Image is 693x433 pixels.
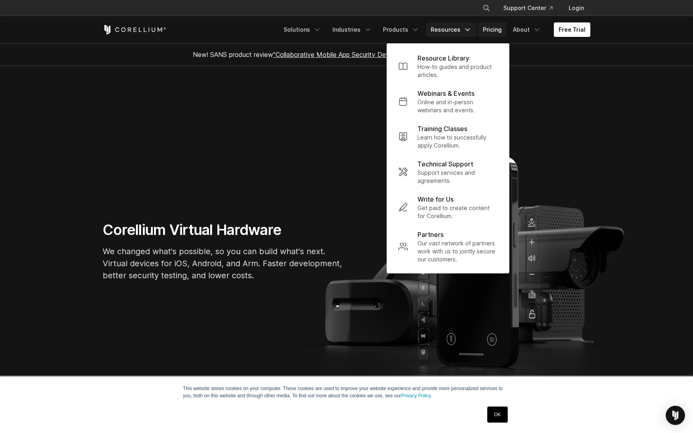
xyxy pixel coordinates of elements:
p: Support services and agreements. [417,169,498,185]
p: Write for Us [417,194,454,204]
a: Webinars & Events Online and in-person webinars and events. [392,84,504,119]
p: We changed what's possible, so you can build what's next. Virtual devices for iOS, Android, and A... [103,245,343,281]
a: "Collaborative Mobile App Security Development and Analysis" [273,51,458,59]
p: Training Classes [417,124,467,134]
a: Free Trial [554,22,590,37]
div: Navigation Menu [473,1,590,15]
a: Partners Our vast network of partners work with us to jointly secure our customers. [392,225,504,268]
a: Resource Library How-to guides and product articles. [392,49,504,84]
a: Training Classes Learn how to successfully apply Corellium. [392,119,504,154]
div: Open Intercom Messenger [666,406,685,425]
div: Navigation Menu [279,22,590,37]
span: New! SANS product review now available. [193,51,500,59]
a: Products [378,22,424,37]
p: Technical Support [417,159,473,169]
a: Industries [328,22,377,37]
a: OK [487,407,508,423]
p: How-to guides and product articles. [417,63,498,79]
p: Learn how to successfully apply Corellium. [417,134,498,150]
a: Login [562,1,590,15]
p: Our vast network of partners work with us to jointly secure our customers. [417,239,498,263]
a: Technical Support Support services and agreements. [392,154,504,190]
a: Pricing [478,22,507,37]
a: About [508,22,546,37]
p: This website stores cookies on your computer. These cookies are used to improve your website expe... [183,385,510,399]
button: Search [479,1,494,15]
p: Online and in-person webinars and events. [417,98,498,114]
h1: Corellium Virtual Hardware [103,221,343,239]
a: Write for Us Get paid to create content for Corellium. [392,190,504,225]
p: Resource Library [417,53,469,63]
p: Get paid to create content for Corellium. [417,204,498,220]
a: Corellium Home [103,25,166,34]
p: Webinars & Events [417,89,474,98]
a: Support Center [497,1,559,15]
a: Privacy Policy. [401,393,432,399]
p: Partners [417,230,444,239]
a: Solutions [279,22,326,37]
a: Resources [426,22,476,37]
